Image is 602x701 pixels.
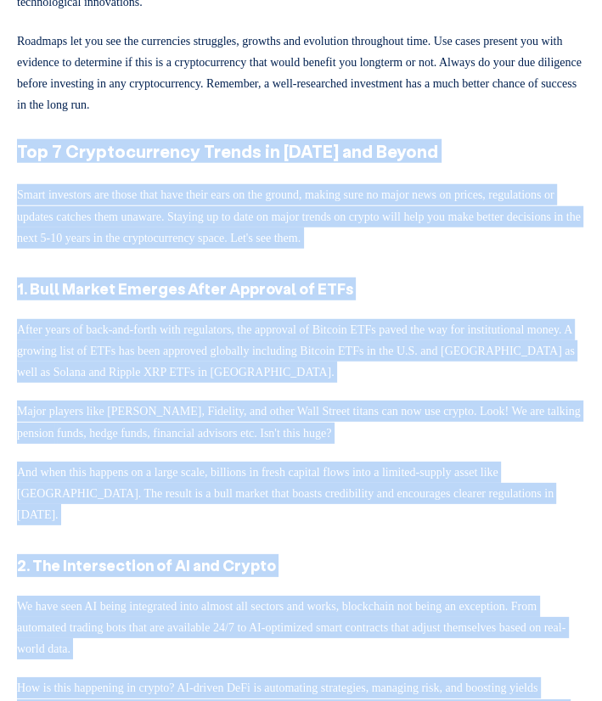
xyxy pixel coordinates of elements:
[17,177,585,249] p: Smart investors are those that have their ears on the ground, making sure no major news on prices...
[17,24,585,116] p: Roadmaps let you see the currencies struggles, growths and evolution throughout time. Use cases p...
[17,555,276,575] strong: 2. The Intersection of AI and Crypto
[17,140,438,162] strong: Top 7 Cryptocurrency Trends in [DATE] and Beyond
[17,312,585,384] p: After years of back-and-forth with regulators, the approval of Bitcoin ETFs paved the way for ins...
[17,394,585,443] p: Major players like [PERSON_NAME], Fidelity, and other Wall Street titans can now use crypto. Look...
[17,278,353,299] strong: 1. Bull Market Emerges After Approval of ETFs
[17,589,585,660] p: We have seen AI being integrated into almost all sectors and works, blockchain not being an excep...
[17,455,585,526] p: And when this happens on a large scale, billions in fresh capital flows into a limited-supply ass...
